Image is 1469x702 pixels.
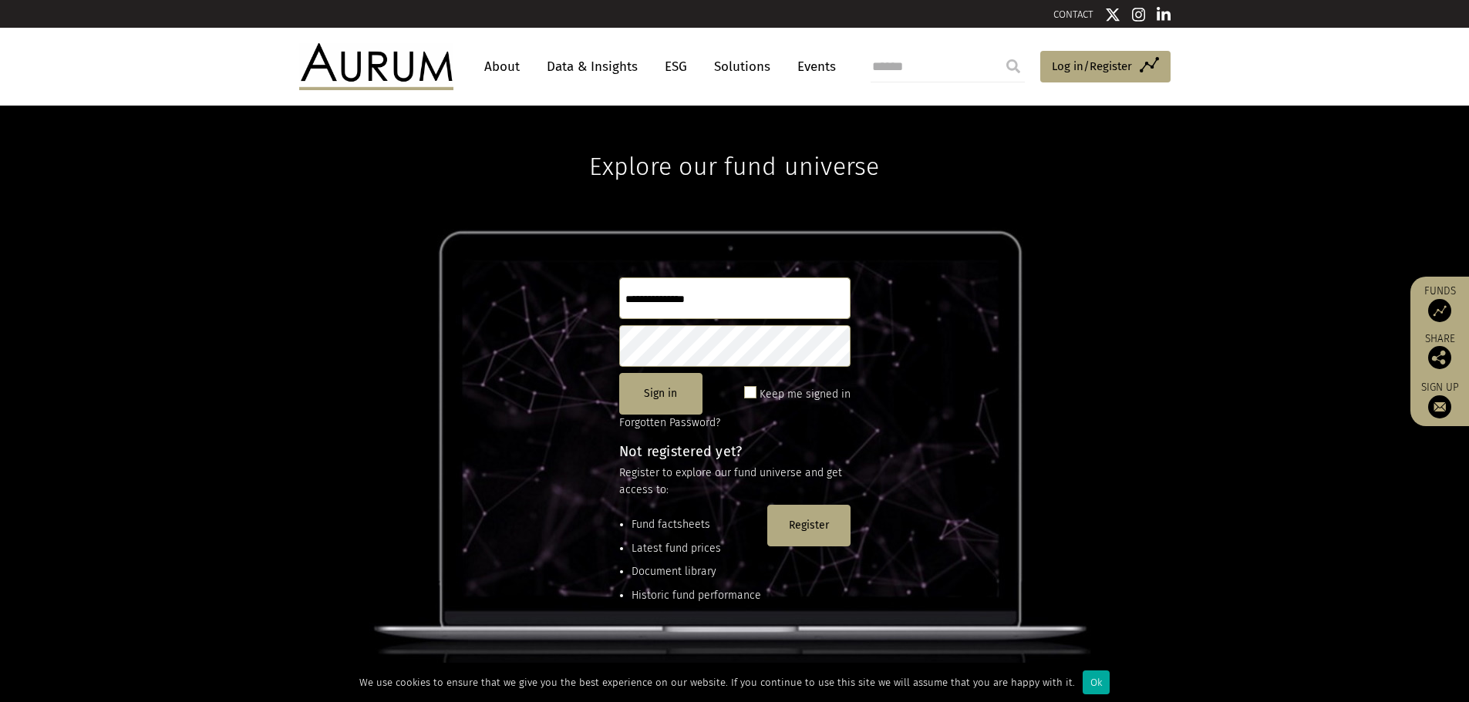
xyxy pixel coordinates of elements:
[299,43,453,89] img: Aurum
[1052,57,1132,76] span: Log in/Register
[1418,334,1461,369] div: Share
[657,52,695,81] a: ESG
[1418,381,1461,418] a: Sign up
[998,51,1029,82] input: Submit
[767,505,851,546] button: Register
[632,563,761,580] li: Document library
[632,587,761,604] li: Historic fund performance
[632,516,761,533] li: Fund factsheets
[1040,51,1171,83] a: Log in/Register
[706,52,778,81] a: Solutions
[790,52,836,81] a: Events
[760,385,851,404] label: Keep me signed in
[1428,299,1451,322] img: Access Funds
[477,52,527,81] a: About
[1428,395,1451,418] img: Sign up to our newsletter
[1083,670,1110,694] div: Ok
[589,106,879,181] h1: Explore our fund universe
[1428,346,1451,369] img: Share this post
[632,540,761,557] li: Latest fund prices
[619,465,851,499] p: Register to explore our fund universe and get access to:
[1157,7,1171,22] img: Linkedin icon
[539,52,645,81] a: Data & Insights
[619,373,702,415] button: Sign in
[619,416,720,429] a: Forgotten Password?
[1105,7,1120,22] img: Twitter icon
[1053,8,1093,20] a: CONTACT
[1418,284,1461,322] a: Funds
[619,445,851,458] h4: Not registered yet?
[1132,7,1146,22] img: Instagram icon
